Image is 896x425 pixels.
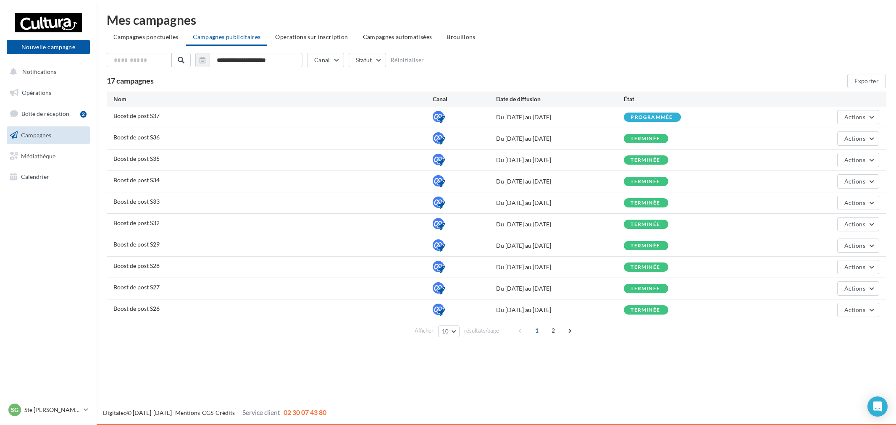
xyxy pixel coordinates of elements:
[363,33,432,40] span: Campagnes automatisées
[631,222,660,227] div: terminée
[284,408,326,416] span: 02 30 07 43 80
[113,134,160,141] span: Boost de post S36
[837,239,879,253] button: Actions
[547,324,560,337] span: 2
[844,220,865,228] span: Actions
[5,126,92,144] a: Campagnes
[22,89,51,96] span: Opérations
[837,281,879,296] button: Actions
[837,260,879,274] button: Actions
[415,327,434,335] span: Afficher
[496,241,624,250] div: Du [DATE] au [DATE]
[202,409,213,416] a: CGS
[837,153,879,167] button: Actions
[113,95,433,103] div: Nom
[837,174,879,189] button: Actions
[21,152,55,159] span: Médiathèque
[837,217,879,231] button: Actions
[442,328,449,335] span: 10
[496,95,624,103] div: Date de diffusion
[391,57,424,63] button: Réinitialiser
[496,199,624,207] div: Du [DATE] au [DATE]
[113,305,160,312] span: Boost de post S26
[21,110,69,117] span: Boîte de réception
[844,113,865,121] span: Actions
[22,68,56,75] span: Notifications
[844,199,865,206] span: Actions
[631,157,660,163] div: terminée
[11,406,18,414] span: SG
[631,265,660,270] div: terminée
[496,134,624,143] div: Du [DATE] au [DATE]
[5,147,92,165] a: Médiathèque
[107,13,886,26] div: Mes campagnes
[631,286,660,291] div: terminée
[5,168,92,186] a: Calendrier
[7,402,90,418] a: SG Ste [PERSON_NAME] des Bois
[496,263,624,271] div: Du [DATE] au [DATE]
[113,241,160,248] span: Boost de post S29
[21,131,51,139] span: Campagnes
[113,155,160,162] span: Boost de post S35
[5,84,92,102] a: Opérations
[113,283,160,291] span: Boost de post S27
[631,243,660,249] div: terminée
[113,262,160,269] span: Boost de post S28
[837,303,879,317] button: Actions
[844,135,865,142] span: Actions
[530,324,544,337] span: 1
[24,406,80,414] p: Ste [PERSON_NAME] des Bois
[242,408,280,416] span: Service client
[447,33,476,40] span: Brouillons
[80,111,87,118] div: 2
[215,409,235,416] a: Crédits
[113,176,160,184] span: Boost de post S34
[847,74,886,88] button: Exporter
[837,196,879,210] button: Actions
[307,53,344,67] button: Canal
[175,409,200,416] a: Mentions
[631,179,660,184] div: terminée
[21,173,49,180] span: Calendrier
[103,409,127,416] a: Digitaleo
[844,156,865,163] span: Actions
[844,306,865,313] span: Actions
[113,112,160,119] span: Boost de post S37
[631,200,660,206] div: terminée
[837,110,879,124] button: Actions
[844,242,865,249] span: Actions
[837,131,879,146] button: Actions
[275,33,348,40] span: Operations sur inscription
[5,63,88,81] button: Notifications
[624,95,751,103] div: État
[496,306,624,314] div: Du [DATE] au [DATE]
[496,220,624,228] div: Du [DATE] au [DATE]
[113,219,160,226] span: Boost de post S32
[631,136,660,142] div: terminée
[631,307,660,313] div: terminée
[496,284,624,293] div: Du [DATE] au [DATE]
[867,396,888,417] div: Open Intercom Messenger
[844,263,865,270] span: Actions
[631,115,673,120] div: programmée
[464,327,499,335] span: résultats/page
[113,198,160,205] span: Boost de post S33
[113,33,178,40] span: Campagnes ponctuelles
[433,95,497,103] div: Canal
[103,409,326,416] span: © [DATE]-[DATE] - - -
[107,76,154,85] span: 17 campagnes
[496,113,624,121] div: Du [DATE] au [DATE]
[844,285,865,292] span: Actions
[7,40,90,54] button: Nouvelle campagne
[5,105,92,123] a: Boîte de réception2
[349,53,386,67] button: Statut
[496,156,624,164] div: Du [DATE] au [DATE]
[438,325,460,337] button: 10
[844,178,865,185] span: Actions
[496,177,624,186] div: Du [DATE] au [DATE]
